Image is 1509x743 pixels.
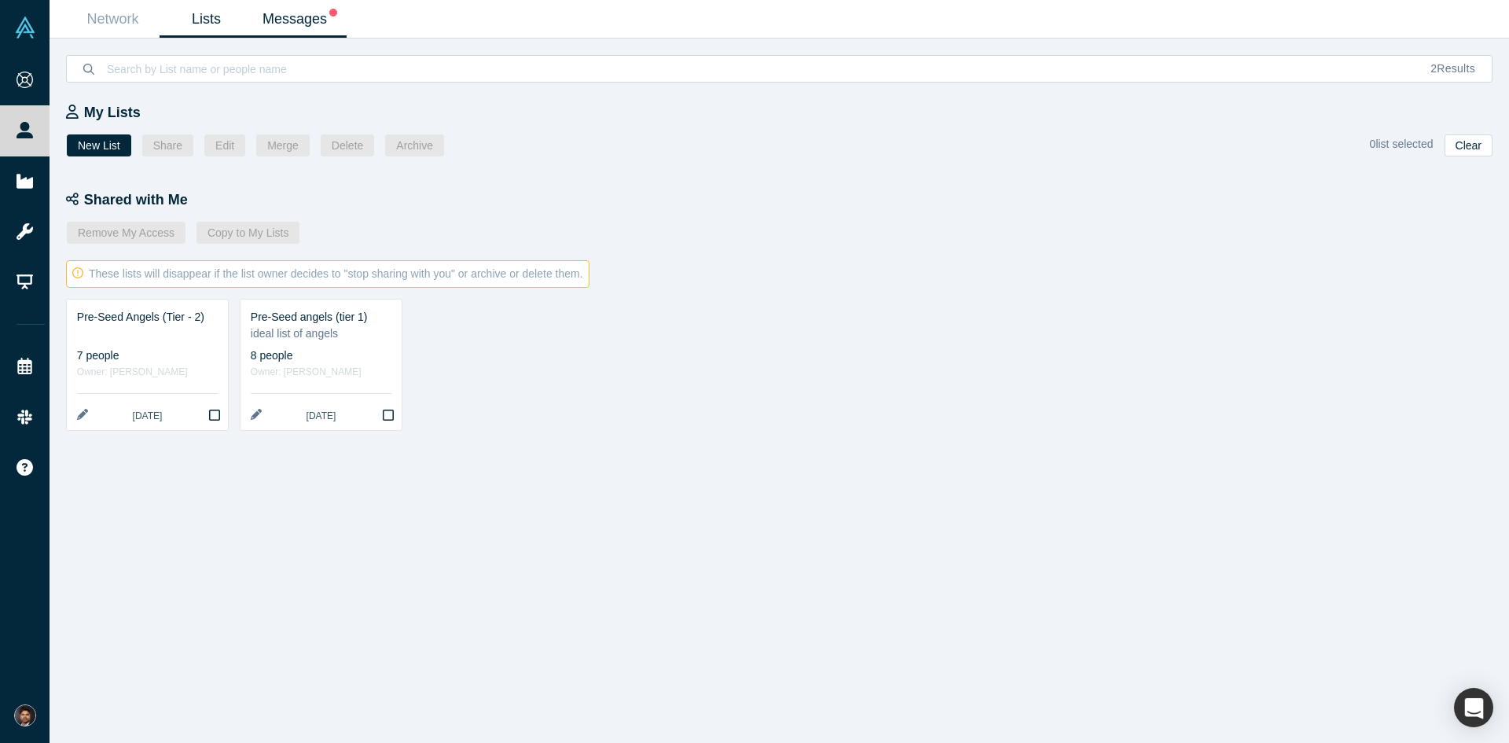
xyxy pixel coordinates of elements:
div: Owner: [PERSON_NAME] [251,364,391,381]
div: Shared with Me [66,189,1509,211]
img: Shine Oovattil's Account [14,704,36,726]
div: [DATE] [251,409,391,423]
button: Edit [204,134,245,156]
button: Archive [385,134,444,156]
button: Delete [321,134,374,156]
div: Pre-Seed angels (tier 1) [251,309,391,326]
button: Merge [256,134,310,156]
button: New List [67,134,131,156]
button: Copy to My Lists [196,222,299,244]
span: 0 list selected [1370,138,1434,150]
div: ideal list of angels [251,326,391,342]
button: Share [142,134,193,156]
div: 8 people [251,348,391,364]
span: 2 [1430,62,1437,75]
div: These lists will disappear if the list owner decides to "stop sharing with you" or archive or del... [66,260,589,288]
a: Network [66,1,160,38]
button: Remove My Access [67,222,185,244]
div: Owner: [PERSON_NAME] [77,364,218,381]
button: Bookmark [374,403,402,430]
div: My Lists [66,102,1509,123]
div: [DATE] [77,409,218,423]
a: Pre-Seed angels (tier 1)ideal list of angels8 peopleOwner: [PERSON_NAME][DATE] [240,300,402,430]
span: Results [1430,62,1475,75]
input: Search by List name or people name [105,50,1414,87]
button: Clear [1445,134,1492,156]
div: 7 people [77,348,218,364]
a: Messages [253,1,347,38]
a: Pre-Seed Angels (Tier - 2)7 peopleOwner: [PERSON_NAME][DATE] [67,300,228,430]
img: Alchemist Vault Logo [14,17,36,39]
button: Bookmark [200,403,228,430]
a: Lists [160,1,253,38]
div: Pre-Seed Angels (Tier - 2) [77,309,218,326]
